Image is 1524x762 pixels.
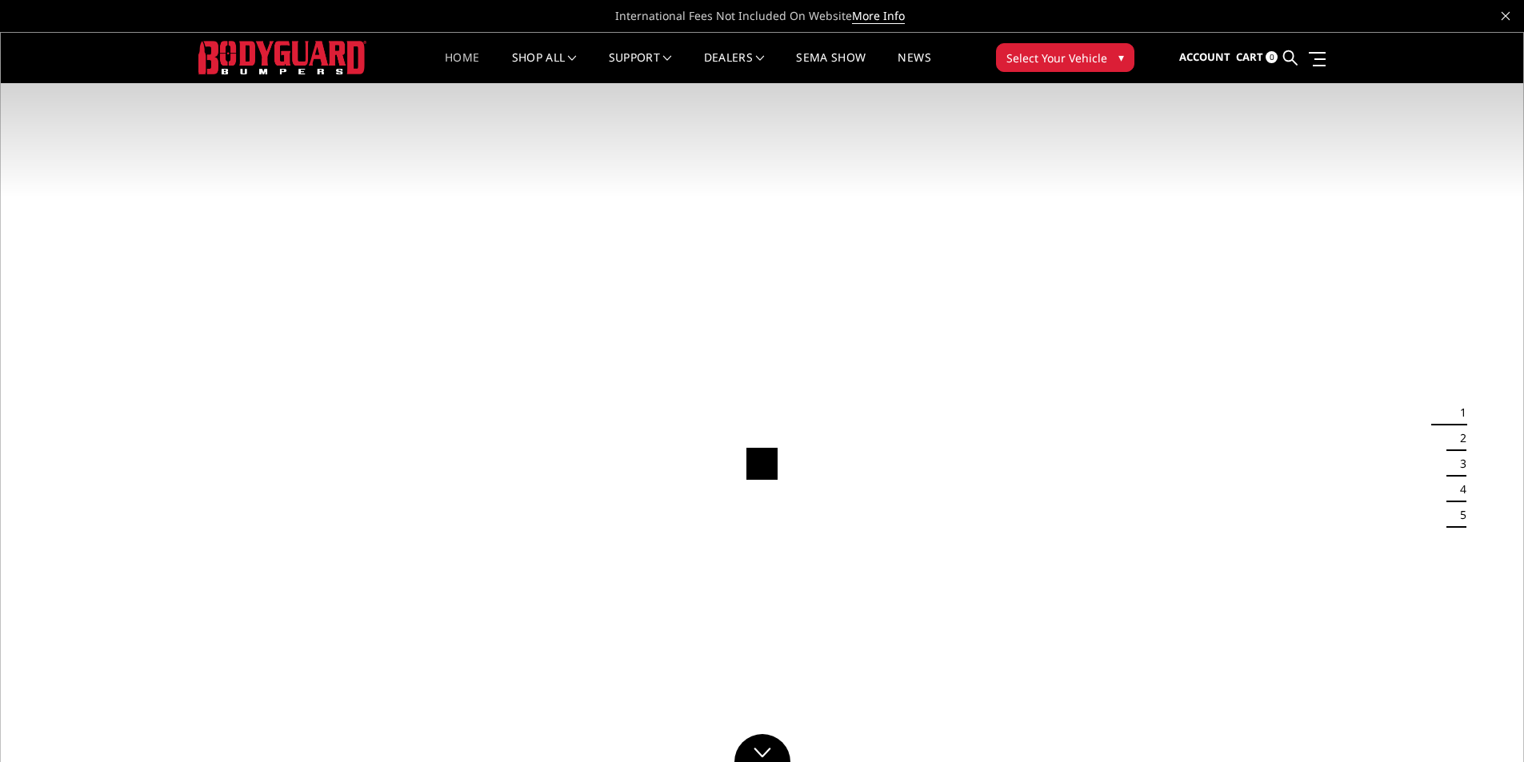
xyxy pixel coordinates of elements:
a: Support [609,52,672,83]
a: Home [445,52,479,83]
span: 0 [1266,51,1278,63]
span: Cart [1236,50,1263,64]
a: SEMA Show [796,52,866,83]
span: Account [1179,50,1230,64]
button: 4 of 5 [1450,477,1466,502]
button: 5 of 5 [1450,502,1466,528]
img: BODYGUARD BUMPERS [198,41,366,74]
button: 3 of 5 [1450,451,1466,477]
button: Select Your Vehicle [996,43,1134,72]
a: Dealers [704,52,765,83]
a: Account [1179,36,1230,79]
a: Cart 0 [1236,36,1278,79]
button: 2 of 5 [1450,425,1466,451]
a: More Info [852,8,905,24]
span: Select Your Vehicle [1006,50,1107,66]
a: shop all [512,52,577,83]
button: 1 of 5 [1450,400,1466,425]
a: News [898,52,930,83]
span: ▾ [1118,49,1124,66]
a: Click to Down [734,734,790,762]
